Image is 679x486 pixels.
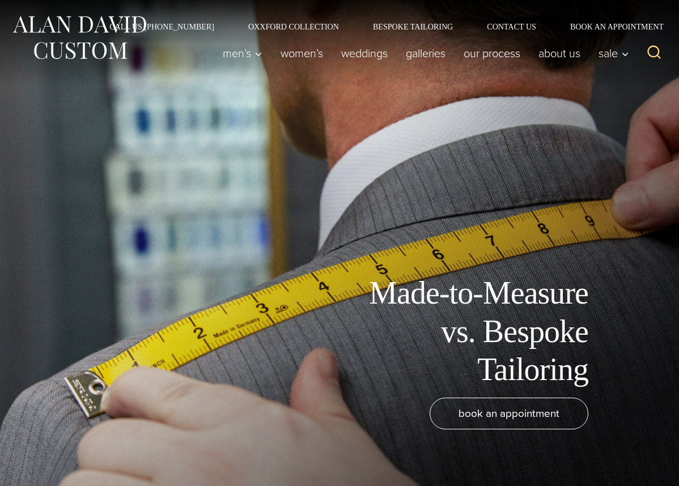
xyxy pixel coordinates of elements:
[470,23,553,31] a: Contact Us
[356,23,470,31] a: Bespoke Tailoring
[11,12,147,63] img: Alan David Custom
[231,23,356,31] a: Oxxford Collection
[214,42,635,65] nav: Primary Navigation
[459,405,559,421] span: book an appointment
[397,42,455,65] a: Galleries
[640,40,668,67] button: View Search Form
[529,42,589,65] a: About Us
[333,274,588,389] h1: Made-to-Measure vs. Bespoke Tailoring
[223,48,262,59] span: Men’s
[92,23,668,31] nav: Secondary Navigation
[553,23,668,31] a: Book an Appointment
[92,23,231,31] a: Call Us [PHONE_NUMBER]
[455,42,529,65] a: Our Process
[599,48,629,59] span: Sale
[271,42,332,65] a: Women’s
[332,42,397,65] a: weddings
[430,398,588,429] a: book an appointment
